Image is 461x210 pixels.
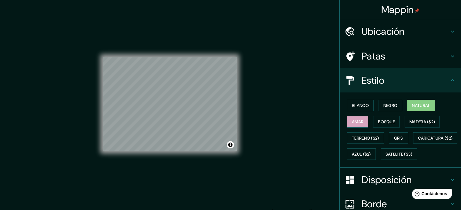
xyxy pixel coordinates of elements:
button: Terreno ($2) [347,132,384,144]
button: Madera ($2) [405,116,440,128]
font: Estilo [362,74,384,87]
button: Blanco [347,100,374,111]
font: Natural [412,103,430,108]
button: Activar o desactivar atribución [227,141,234,148]
canvas: Mapa [103,57,237,151]
font: Ubicación [362,25,405,38]
button: Caricatura ($2) [413,132,458,144]
font: Gris [394,135,403,141]
div: Estilo [340,68,461,92]
button: Bosque [373,116,400,128]
font: Azul ($2) [352,152,371,157]
font: Terreno ($2) [352,135,379,141]
iframe: Lanzador de widgets de ayuda [407,186,454,203]
div: Patas [340,44,461,68]
font: Mappin [381,3,414,16]
button: Natural [407,100,435,111]
button: Amar [347,116,368,128]
button: Negro [379,100,403,111]
div: Ubicación [340,19,461,44]
font: Negro [383,103,398,108]
font: Caricatura ($2) [418,135,453,141]
font: Madera ($2) [409,119,435,124]
font: Satélite ($3) [386,152,413,157]
div: Disposición [340,168,461,192]
font: Disposición [362,173,412,186]
font: Bosque [378,119,395,124]
button: Gris [389,132,408,144]
font: Amar [352,119,363,124]
img: pin-icon.png [415,8,419,13]
font: Blanco [352,103,369,108]
button: Satélite ($3) [381,148,417,160]
font: Patas [362,50,386,63]
button: Azul ($2) [347,148,376,160]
